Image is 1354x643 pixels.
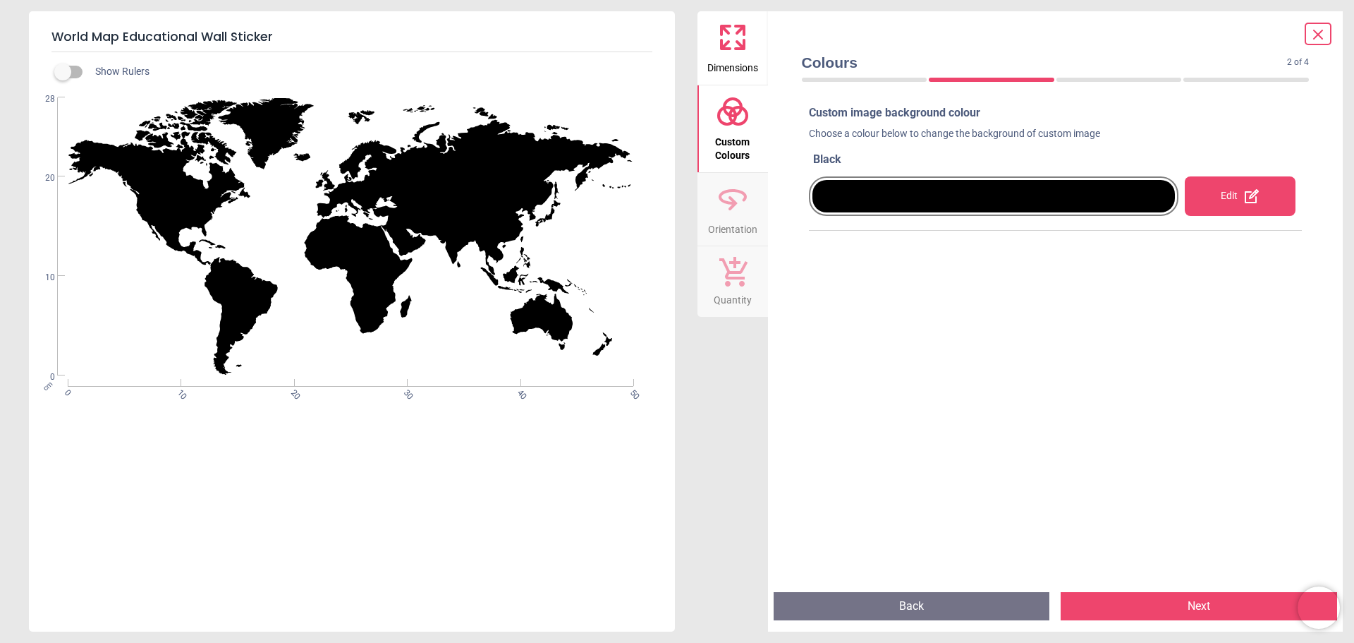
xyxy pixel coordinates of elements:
[51,23,652,52] h5: World Map Educational Wall Sticker
[809,106,980,119] span: Custom image background colour
[1287,56,1309,68] span: 2 of 4
[61,387,71,397] span: 0
[401,387,410,397] span: 30
[28,272,55,284] span: 10
[697,11,768,85] button: Dimensions
[63,64,675,80] div: Show Rulers
[802,52,1288,73] span: Colours
[1061,592,1337,620] button: Next
[699,128,767,163] span: Custom Colours
[774,592,1050,620] button: Back
[28,93,55,105] span: 28
[627,387,636,397] span: 50
[288,387,297,397] span: 20
[697,85,768,172] button: Custom Colours
[813,152,1303,167] div: Black
[707,54,758,76] span: Dimensions
[514,387,523,397] span: 40
[714,287,752,308] span: Quantity
[28,172,55,184] span: 20
[708,216,757,237] span: Orientation
[1298,587,1340,629] iframe: Brevo live chat
[809,127,1303,147] div: Choose a colour below to change the background of custom image
[697,246,768,317] button: Quantity
[28,371,55,383] span: 0
[174,387,183,397] span: 10
[697,173,768,246] button: Orientation
[41,380,54,392] span: cm
[1185,176,1295,216] div: Edit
